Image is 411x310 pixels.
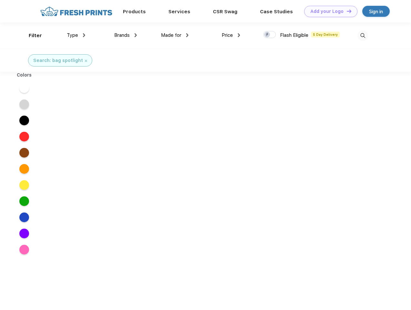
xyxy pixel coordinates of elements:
[135,33,137,37] img: dropdown.png
[310,9,344,14] div: Add your Logo
[83,33,85,37] img: dropdown.png
[12,72,37,78] div: Colors
[114,32,130,38] span: Brands
[33,57,83,64] div: Search: bag spotlight
[347,9,351,13] img: DT
[67,32,78,38] span: Type
[123,9,146,15] a: Products
[280,32,308,38] span: Flash Eligible
[369,8,383,15] div: Sign in
[186,33,188,37] img: dropdown.png
[357,30,368,41] img: desktop_search.svg
[29,32,42,39] div: Filter
[222,32,233,38] span: Price
[238,33,240,37] img: dropdown.png
[85,60,87,62] img: filter_cancel.svg
[38,6,114,17] img: fo%20logo%202.webp
[362,6,390,17] a: Sign in
[311,32,340,37] span: 5 Day Delivery
[161,32,181,38] span: Made for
